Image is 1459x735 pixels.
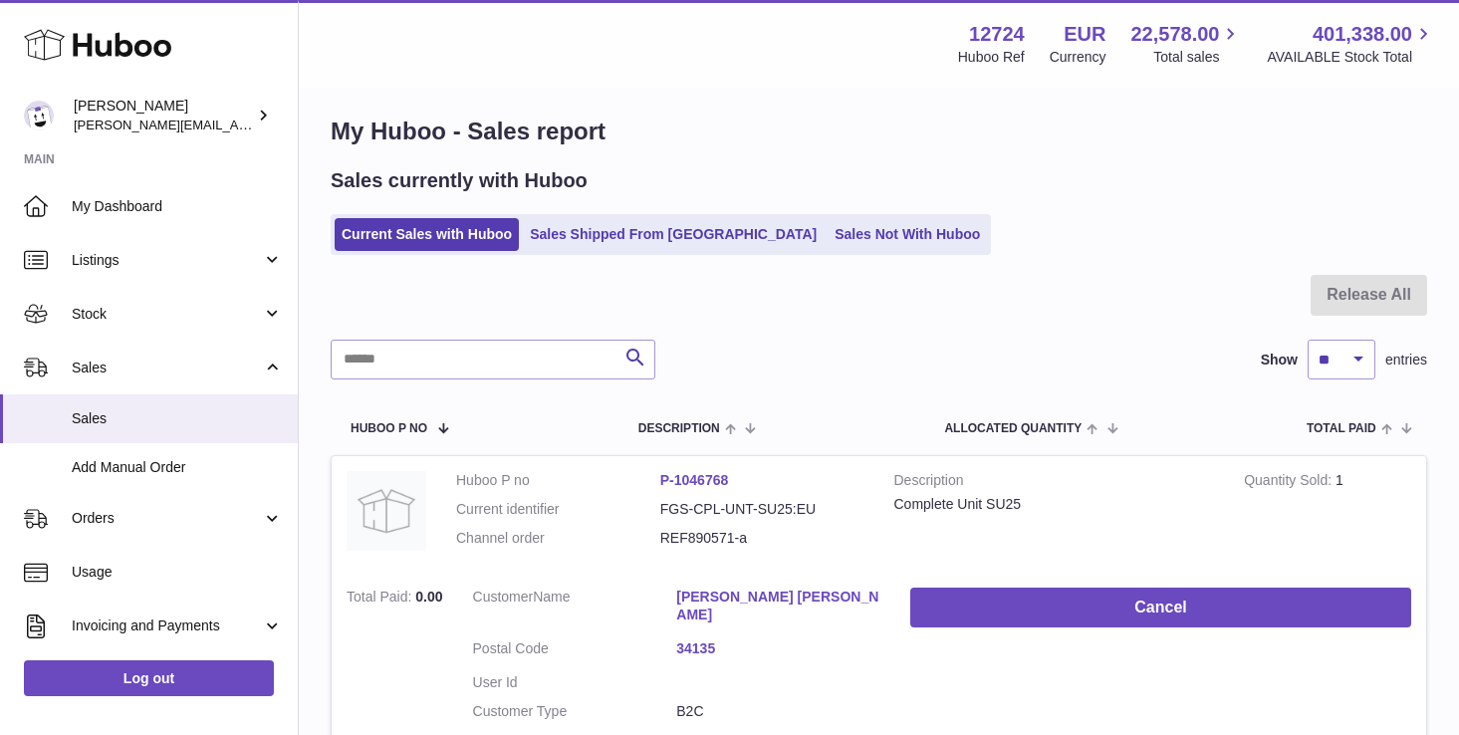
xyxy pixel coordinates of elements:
div: Huboo Ref [958,48,1025,67]
span: Sales [72,409,283,428]
dt: Customer Type [473,702,677,721]
strong: Total Paid [347,589,415,610]
dd: FGS-CPL-UNT-SU25:EU [660,500,864,519]
span: Description [638,422,720,435]
div: [PERSON_NAME] [74,97,253,134]
span: Total paid [1307,422,1376,435]
span: 22,578.00 [1130,21,1219,48]
div: Currency [1050,48,1106,67]
strong: Description [894,471,1215,495]
span: Add Manual Order [72,458,283,477]
dt: Name [473,588,677,630]
dt: Current identifier [456,500,660,519]
img: sebastian@ffern.co [24,101,54,130]
span: Huboo P no [351,422,427,435]
a: Current Sales with Huboo [335,218,519,251]
span: Stock [72,305,262,324]
span: Total sales [1153,48,1242,67]
dd: B2C [676,702,880,721]
span: 401,338.00 [1313,21,1412,48]
div: Complete Unit SU25 [894,495,1215,514]
span: Invoicing and Payments [72,616,262,635]
td: 1 [1229,456,1426,573]
span: Listings [72,251,262,270]
label: Show [1261,351,1298,369]
a: 22,578.00 Total sales [1130,21,1242,67]
img: no-photo.jpg [347,471,426,551]
span: Sales [72,359,262,377]
strong: Quantity Sold [1244,472,1336,493]
strong: EUR [1064,21,1105,48]
span: My Dashboard [72,197,283,216]
span: Orders [72,509,262,528]
span: Customer [473,589,534,605]
h2: Sales currently with Huboo [331,167,588,194]
span: 0.00 [415,589,442,605]
span: [PERSON_NAME][EMAIL_ADDRESS][DOMAIN_NAME] [74,117,399,132]
a: 401,338.00 AVAILABLE Stock Total [1267,21,1435,67]
span: entries [1385,351,1427,369]
dt: Huboo P no [456,471,660,490]
h1: My Huboo - Sales report [331,116,1427,147]
span: ALLOCATED Quantity [944,422,1082,435]
a: 34135 [676,639,880,658]
span: Usage [72,563,283,582]
strong: 12724 [969,21,1025,48]
a: P-1046768 [660,472,729,488]
dd: REF890571-a [660,529,864,548]
a: Log out [24,660,274,696]
span: AVAILABLE Stock Total [1267,48,1435,67]
a: [PERSON_NAME] [PERSON_NAME] [676,588,880,625]
dt: Postal Code [473,639,677,663]
button: Cancel [910,588,1411,628]
a: Sales Shipped From [GEOGRAPHIC_DATA] [523,218,824,251]
dt: User Id [473,673,677,692]
a: Sales Not With Huboo [828,218,987,251]
dt: Channel order [456,529,660,548]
